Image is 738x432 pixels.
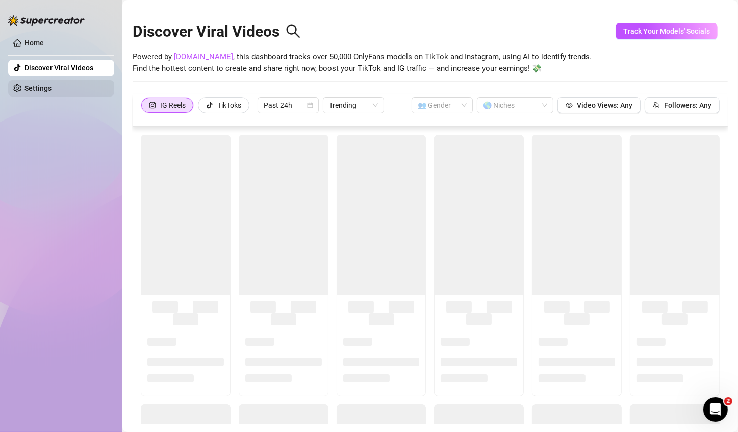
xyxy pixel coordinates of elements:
[307,102,313,108] span: calendar
[160,98,186,113] div: IG Reels
[286,23,301,39] span: search
[8,15,85,26] img: logo-BBDzfeDw.svg
[206,102,213,109] span: tik-tok
[24,84,52,92] a: Settings
[616,23,718,39] button: Track Your Models' Socials
[577,101,632,109] span: Video Views: Any
[264,98,313,113] span: Past 24h
[653,102,660,109] span: team
[24,64,93,72] a: Discover Viral Videos
[174,52,233,61] a: [DOMAIN_NAME]
[133,51,592,75] span: Powered by , this dashboard tracks over 50,000 OnlyFans models on TikTok and Instagram, using AI ...
[133,22,301,41] h2: Discover Viral Videos
[623,27,710,35] span: Track Your Models' Socials
[703,397,728,422] iframe: Intercom live chat
[664,101,711,109] span: Followers: Any
[149,102,156,109] span: instagram
[329,98,378,113] span: Trending
[724,397,732,405] span: 2
[24,39,44,47] a: Home
[217,98,241,113] div: TikToks
[557,97,641,113] button: Video Views: Any
[566,102,573,109] span: eye
[645,97,720,113] button: Followers: Any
